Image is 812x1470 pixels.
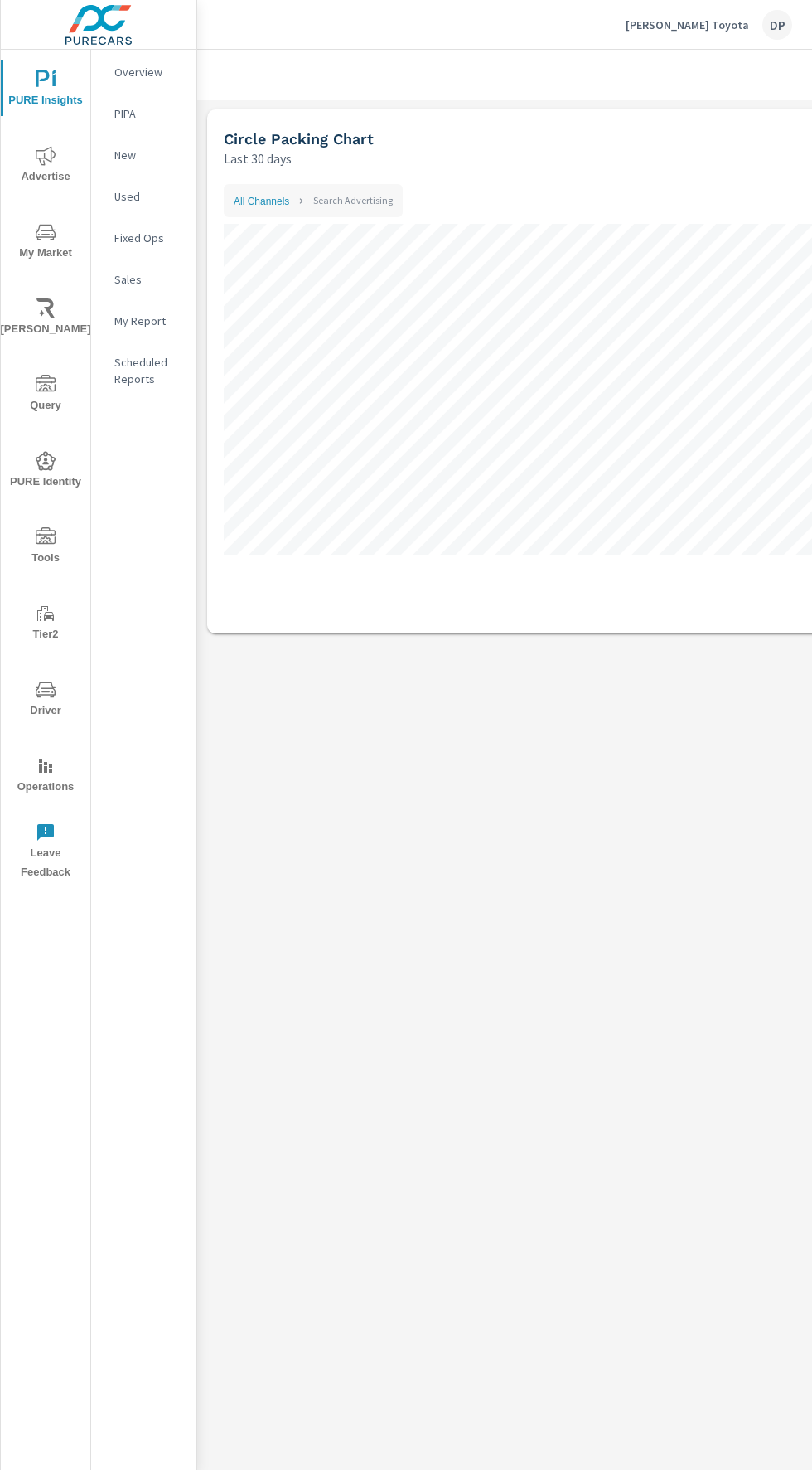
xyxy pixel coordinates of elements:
[6,822,85,882] span: Leave Feedback
[114,188,183,205] p: Used
[91,60,196,85] div: Overview
[114,64,183,80] p: Overview
[224,130,374,148] h5: Circle Packing Chart
[6,146,85,187] span: Advertise
[6,70,85,110] span: PURE Insights
[91,101,196,126] div: PIPA
[114,147,183,163] p: New
[6,680,85,720] span: Driver
[6,604,85,644] span: Tier2
[91,184,196,209] div: Used
[762,10,792,40] div: DP
[6,451,85,492] span: PURE Identity
[114,354,183,387] p: Scheduled Reports
[114,230,183,246] p: Fixed Ops
[91,226,196,250] div: Fixed Ops
[114,271,183,288] p: Sales
[224,184,403,217] nav: chart navigation
[6,375,85,415] span: Query
[91,267,196,292] div: Sales
[234,196,289,207] a: All Channels
[6,756,85,797] span: Operations
[114,105,183,122] p: PIPA
[626,17,749,32] p: [PERSON_NAME] Toyota
[6,527,85,568] span: Tools
[313,193,393,208] p: Search Advertising
[1,50,90,889] div: nav menu
[114,313,183,329] p: My Report
[6,222,85,263] span: My Market
[91,350,196,391] div: Scheduled Reports
[224,148,292,168] p: Last 30 days
[91,308,196,333] div: My Report
[6,298,85,339] span: [PERSON_NAME]
[91,143,196,167] div: New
